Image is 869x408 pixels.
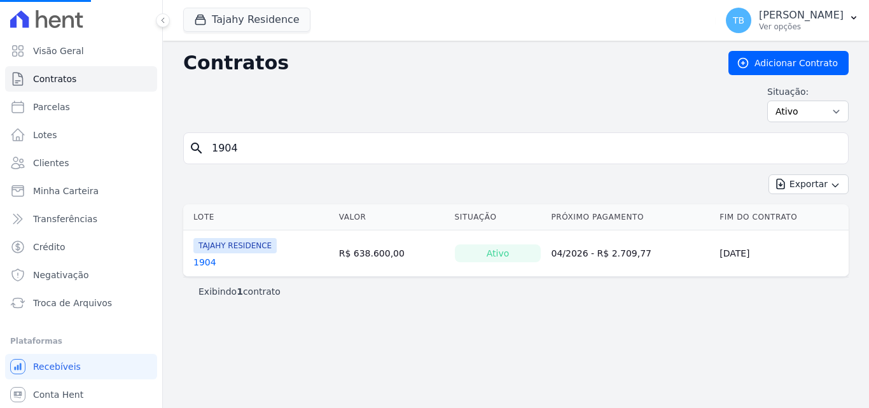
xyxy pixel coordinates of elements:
label: Situação: [767,85,849,98]
span: TB [733,16,744,25]
a: Contratos [5,66,157,92]
a: Crédito [5,234,157,260]
b: 1 [237,286,243,297]
p: Ver opções [759,22,844,32]
th: Situação [450,204,546,230]
span: Lotes [33,129,57,141]
div: Plataformas [10,334,152,349]
button: Exportar [768,174,849,194]
i: search [189,141,204,156]
span: Visão Geral [33,45,84,57]
span: Contratos [33,73,76,85]
a: Clientes [5,150,157,176]
input: Buscar por nome do lote [204,136,843,161]
span: Conta Hent [33,388,83,401]
a: 1904 [193,256,216,269]
p: [PERSON_NAME] [759,9,844,22]
p: Exibindo contrato [198,285,281,298]
a: Visão Geral [5,38,157,64]
button: Tajahy Residence [183,8,310,32]
td: [DATE] [714,230,849,277]
a: Conta Hent [5,382,157,407]
button: TB [PERSON_NAME] Ver opções [716,3,869,38]
th: Próximo Pagamento [546,204,714,230]
a: Recebíveis [5,354,157,379]
span: Parcelas [33,101,70,113]
a: 04/2026 - R$ 2.709,77 [551,248,651,258]
td: R$ 638.600,00 [334,230,450,277]
a: Minha Carteira [5,178,157,204]
div: Ativo [455,244,541,262]
span: Crédito [33,241,66,253]
th: Valor [334,204,450,230]
a: Parcelas [5,94,157,120]
span: Troca de Arquivos [33,297,112,309]
a: Negativação [5,262,157,288]
th: Lote [183,204,334,230]
span: Minha Carteira [33,185,99,197]
a: Transferências [5,206,157,232]
th: Fim do Contrato [714,204,849,230]
span: TAJAHY RESIDENCE [193,238,277,253]
h2: Contratos [183,52,708,74]
a: Lotes [5,122,157,148]
a: Troca de Arquivos [5,290,157,316]
a: Adicionar Contrato [728,51,849,75]
span: Negativação [33,269,89,281]
span: Clientes [33,157,69,169]
span: Recebíveis [33,360,81,373]
span: Transferências [33,213,97,225]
